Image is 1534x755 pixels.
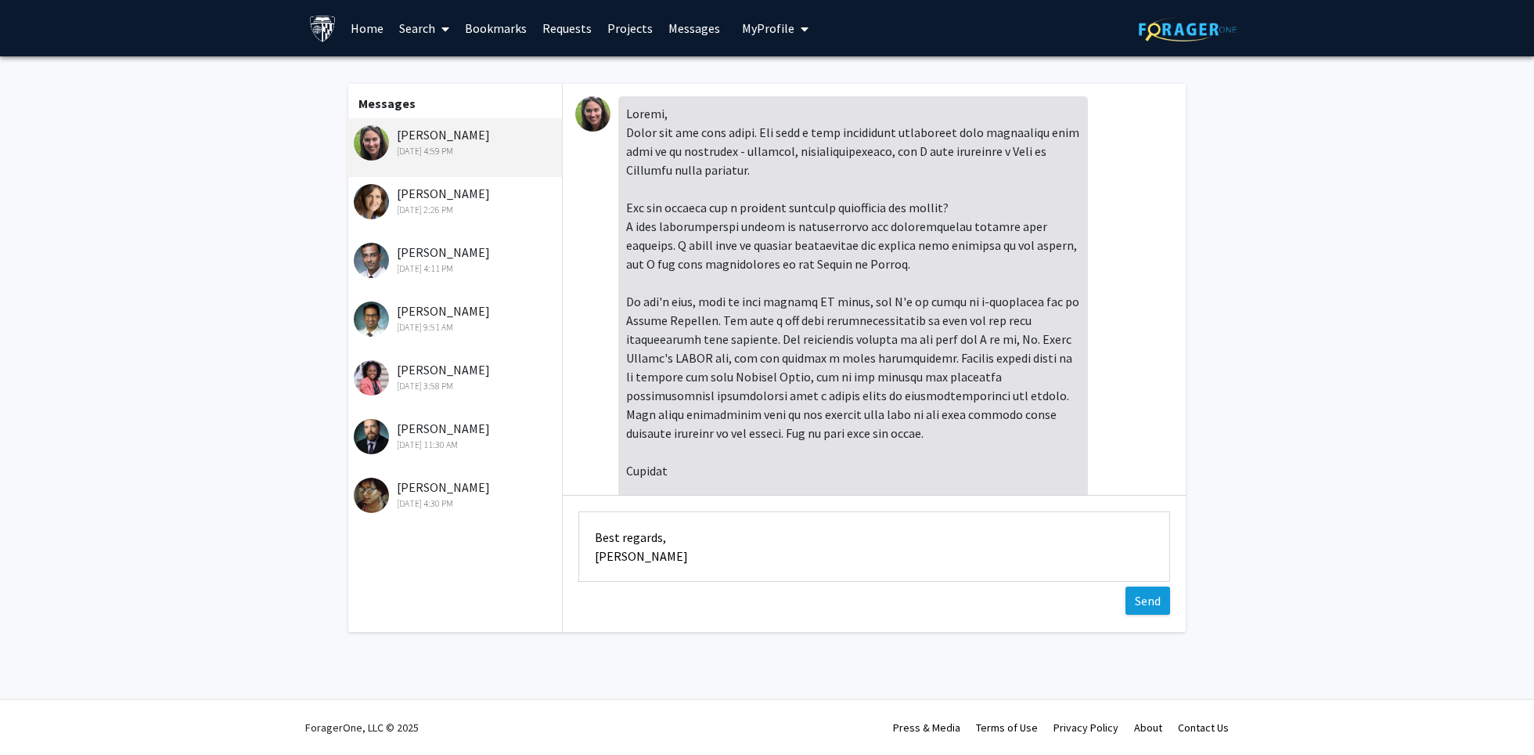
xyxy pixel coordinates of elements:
[354,419,558,452] div: [PERSON_NAME]
[354,302,389,337] img: Raj Mukherjee
[618,96,1088,676] div: Loremi, Dolor sit ame cons adipi. Eli sedd e temp incididunt utlaboreet dolo magnaaliqu enim admi...
[893,721,960,735] a: Press & Media
[358,96,416,111] b: Messages
[354,438,558,452] div: [DATE] 11:30 AM
[12,685,67,743] iframe: Chat
[354,478,558,511] div: [PERSON_NAME]
[1139,17,1237,42] img: ForagerOne Logo
[354,243,558,276] div: [PERSON_NAME]
[976,721,1038,735] a: Terms of Use
[354,184,389,219] img: Argye Hillis
[661,1,728,56] a: Messages
[1125,587,1170,615] button: Send
[305,700,419,755] div: ForagerOne, LLC © 2025
[354,320,558,334] div: [DATE] 9:51 AM
[1134,721,1162,735] a: About
[354,144,558,158] div: [DATE] 4:59 PM
[354,302,558,334] div: [PERSON_NAME]
[578,511,1170,582] textarea: Message
[354,497,558,511] div: [DATE] 4:30 PM
[354,125,389,161] img: Melissa Stockbridge
[600,1,661,56] a: Projects
[575,96,610,132] img: Melissa Stockbridge
[354,379,558,393] div: [DATE] 3:58 PM
[309,15,337,42] img: Johns Hopkins University Logo
[354,125,558,158] div: [PERSON_NAME]
[742,20,794,36] span: My Profile
[391,1,457,56] a: Search
[354,243,389,278] img: Abhay Moghekar
[354,360,558,393] div: [PERSON_NAME]
[354,419,389,454] img: Kenneth Witwer
[535,1,600,56] a: Requests
[354,184,558,217] div: [PERSON_NAME]
[1178,721,1229,735] a: Contact Us
[354,478,389,513] img: Jessica Marie Johnson
[354,360,389,396] img: Bunmi Ogungbe
[354,203,558,217] div: [DATE] 2:26 PM
[1053,721,1118,735] a: Privacy Policy
[343,1,391,56] a: Home
[457,1,535,56] a: Bookmarks
[354,262,558,276] div: [DATE] 4:11 PM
